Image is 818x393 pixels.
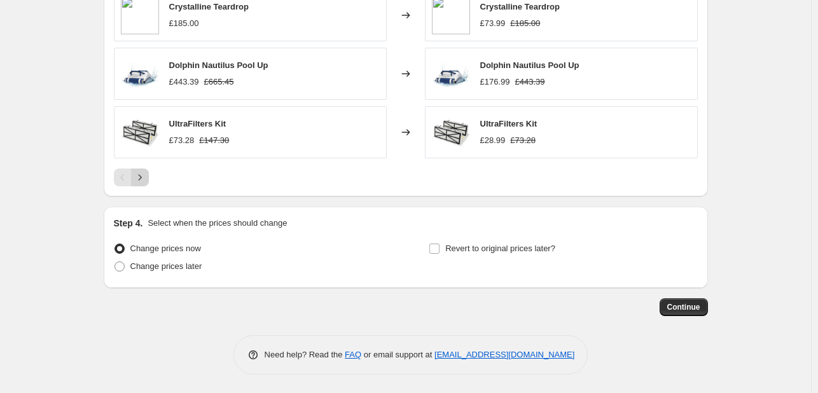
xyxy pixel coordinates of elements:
[169,17,199,30] div: £185.00
[204,76,234,88] strike: £665.45
[432,113,470,151] img: EPLarge-EP_9991412-R1-1_80x.jpg
[169,119,226,128] span: UltraFilters Kit
[199,134,229,147] strike: £147.30
[480,134,506,147] div: £28.99
[480,119,537,128] span: UltraFilters Kit
[660,298,708,316] button: Continue
[480,17,506,30] div: £73.99
[432,55,470,93] img: NautilusPoolUp_Amazon_ProfileImage1_HeroSplash_80x.jpg
[148,217,287,230] p: Select when the prices should change
[515,76,545,88] strike: £443.39
[130,261,202,271] span: Change prices later
[510,134,536,147] strike: £73.28
[121,113,159,151] img: EPLarge-EP_9991412-R1-1_80x.jpg
[445,244,555,253] span: Revert to original prices later?
[345,350,361,359] a: FAQ
[480,60,579,70] span: Dolphin Nautilus Pool Up
[114,217,143,230] h2: Step 4.
[114,169,149,186] nav: Pagination
[480,2,560,11] span: Crystalline Teardrop
[169,60,268,70] span: Dolphin Nautilus Pool Up
[169,76,199,88] div: £443.39
[667,302,700,312] span: Continue
[510,17,540,30] strike: £185.00
[265,350,345,359] span: Need help? Read the
[169,134,195,147] div: £73.28
[480,76,510,88] div: £176.99
[169,2,249,11] span: Crystalline Teardrop
[434,350,574,359] a: [EMAIL_ADDRESS][DOMAIN_NAME]
[130,244,201,253] span: Change prices now
[121,55,159,93] img: NautilusPoolUp_Amazon_ProfileImage1_HeroSplash_80x.jpg
[131,169,149,186] button: Next
[361,350,434,359] span: or email support at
